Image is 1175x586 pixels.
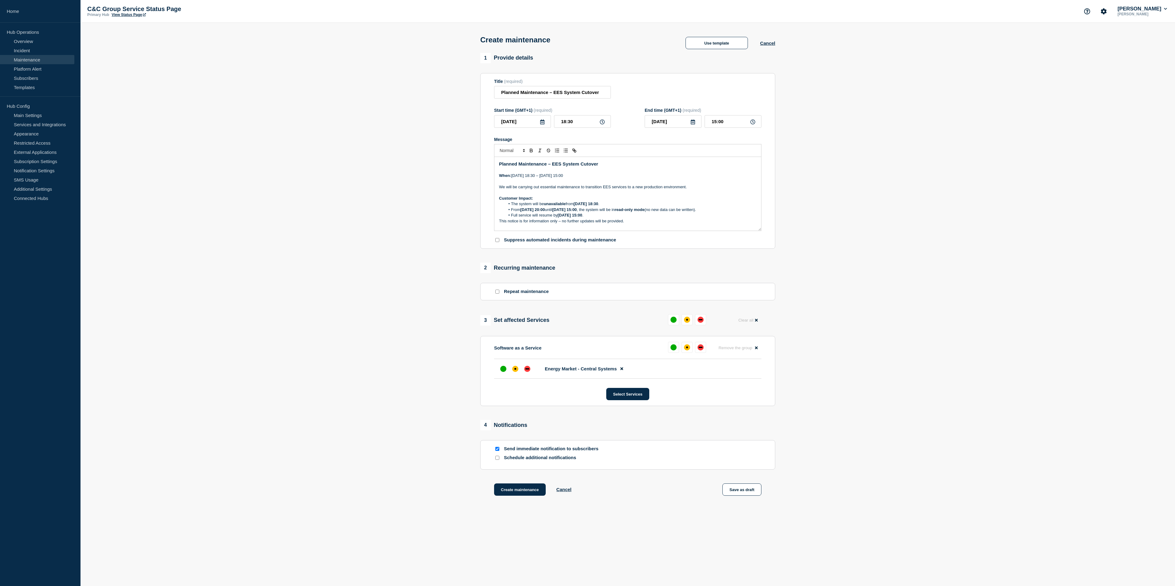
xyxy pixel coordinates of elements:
[494,86,611,99] input: Title
[480,263,555,273] div: Recurring maintenance
[497,147,527,154] span: Font size
[505,207,757,213] li: From until , the system will be in (no new data can be written).
[480,36,550,44] h1: Create maintenance
[668,314,679,325] button: up
[698,317,704,323] div: down
[495,456,499,460] input: Schedule additional notifications
[494,108,611,113] div: Start time (GMT+1)
[645,115,701,128] input: YYYY-MM-DD
[494,137,761,142] div: Message
[494,115,551,128] input: YYYY-MM-DD
[1097,5,1110,18] button: Account settings
[536,147,544,154] button: Toggle italic text
[695,342,706,353] button: down
[553,147,561,154] button: Toggle ordered list
[722,483,761,496] button: Save as draft
[494,483,546,496] button: Create maintenance
[494,157,761,231] div: Message
[682,314,693,325] button: affected
[499,173,756,178] p: [DATE] 18:30 – [DATE] 15:00
[87,13,109,17] p: Primary Hub
[495,290,499,294] input: Repeat maintenance
[684,344,690,350] div: affected
[480,53,533,63] div: Provide details
[558,213,582,217] strong: [DATE] 15:00
[682,108,701,113] span: (required)
[499,184,756,190] p: We will be carrying out essential maintenance to transition EES services to a new production envi...
[499,218,756,224] p: This notice is for information only – no further updates will be provided.
[544,147,553,154] button: Toggle strikethrough text
[668,342,679,353] button: up
[520,207,545,212] strong: [DATE] 20:00
[494,79,611,84] div: Title
[556,487,572,492] button: Cancel
[1116,12,1168,16] p: [PERSON_NAME]
[505,213,757,218] li: Full service will resume by .
[112,13,146,17] a: View Status Page
[524,366,530,372] div: down
[504,79,523,84] span: (required)
[718,346,752,350] span: Remove the group
[512,366,518,372] div: affected
[480,420,491,430] span: 4
[695,314,706,325] button: down
[561,147,570,154] button: Toggle bulleted list
[527,147,536,154] button: Toggle bold text
[682,342,693,353] button: affected
[554,115,611,128] input: HH:MM
[1116,6,1168,12] button: [PERSON_NAME]
[505,201,757,207] li: The system will be from .
[574,201,598,206] strong: [DATE] 18:30
[686,37,748,49] button: Use template
[670,317,677,323] div: up
[1081,5,1094,18] button: Support
[715,342,761,354] button: Remove the group
[494,345,541,350] p: Software as a Service
[499,173,511,178] strong: When:
[698,344,704,350] div: down
[495,447,499,451] input: Send immediate notification to subscribers
[645,108,761,113] div: End time (GMT+1)
[504,446,602,452] p: Send immediate notification to subscribers
[545,366,617,371] span: Energy Market - Central Systems
[504,289,549,295] p: Repeat maintenance
[480,315,491,326] span: 3
[760,41,775,46] button: Cancel
[480,420,527,430] div: Notifications
[552,207,577,212] strong: [DATE] 15:00
[606,388,649,400] button: Select Services
[615,207,645,212] strong: read-only mode
[684,317,690,323] div: affected
[480,53,491,63] span: 1
[544,201,566,206] strong: unavailable
[735,314,761,326] button: Clear all
[480,315,549,326] div: Set affected Services
[705,115,761,128] input: HH:MM
[504,237,616,243] p: Suppress automated incidents during maintenance
[499,196,533,201] strong: Customer Impact:
[500,366,506,372] div: up
[570,147,579,154] button: Toggle link
[504,455,602,461] p: Schedule additional notifications
[495,238,499,242] input: Suppress automated incidents during maintenance
[670,344,677,350] div: up
[87,6,210,13] p: C&C Group Service Status Page
[534,108,552,113] span: (required)
[499,161,756,167] h3: Planned Maintenance – EES System Cutover
[480,263,491,273] span: 2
